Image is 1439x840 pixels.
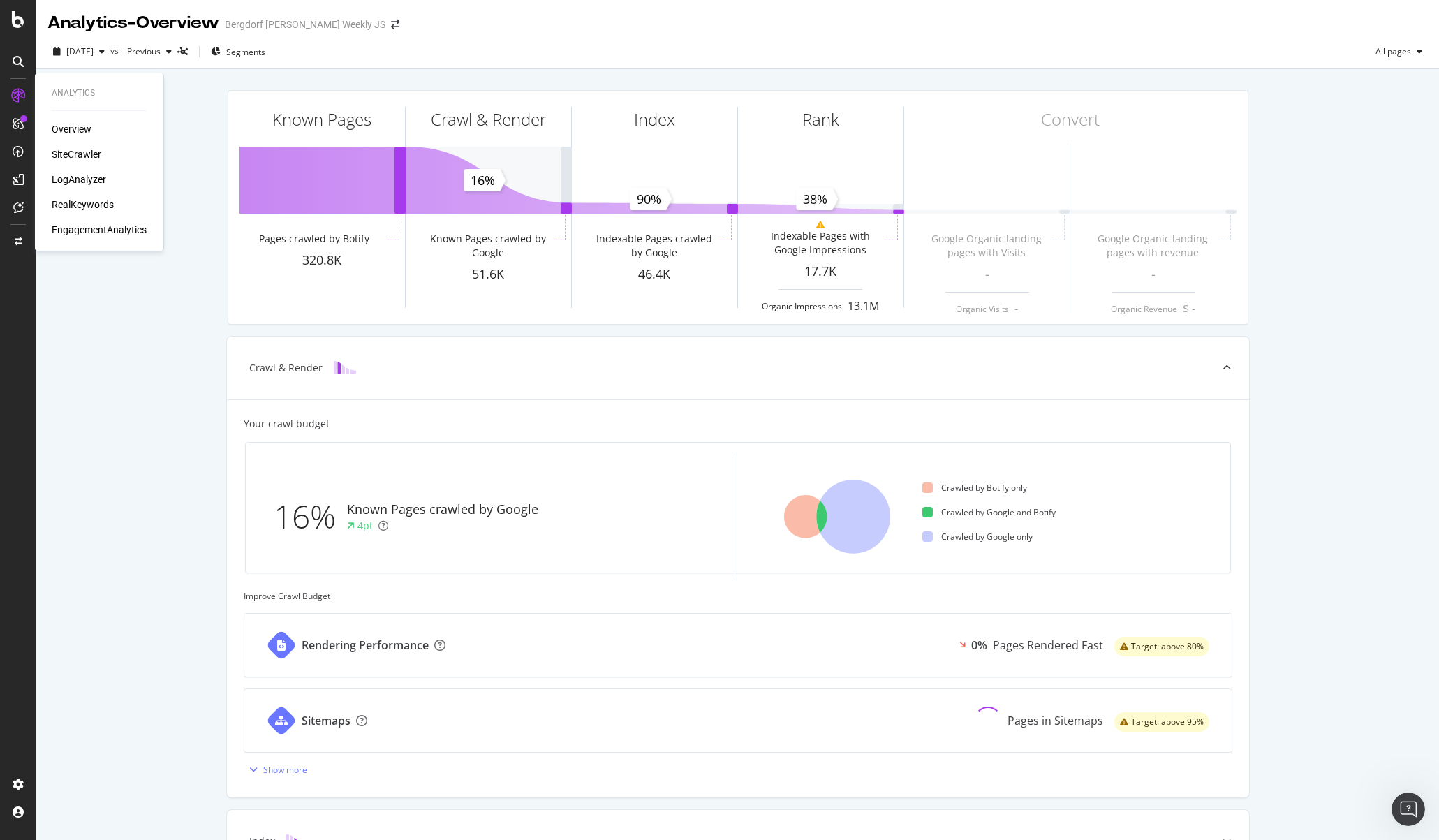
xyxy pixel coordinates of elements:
[406,265,571,283] div: 51.6K
[225,17,385,31] div: Bergdorf [PERSON_NAME] Weekly JS
[121,45,161,57] span: Previous
[244,417,330,431] div: Your crawl budget
[52,172,106,186] a: LogAnalyzer
[591,232,716,260] div: Indexable Pages crawled by Google
[244,590,1232,602] div: Improve Crawl Budget
[226,46,265,58] span: Segments
[922,506,1056,518] div: Crawled by Google and Botify
[1131,718,1204,726] span: Target: above 95%
[1370,45,1411,57] span: All pages
[848,298,879,314] div: 13.1M
[47,11,219,35] div: Analytics - Overview
[66,45,94,57] span: 2025 Sep. 28th
[47,40,110,63] button: [DATE]
[259,232,369,246] div: Pages crawled by Botify
[239,251,405,270] div: 320.8K
[1392,793,1425,826] iframe: Intercom live chat
[334,361,356,374] img: block-icon
[52,122,91,136] a: Overview
[52,198,114,212] a: RealKeywords
[391,20,399,29] div: arrow-right-arrow-left
[52,147,101,161] a: SiteCrawler
[347,501,538,519] div: Known Pages crawled by Google
[52,223,147,237] a: EngagementAnalytics
[1131,642,1204,651] span: Target: above 80%
[52,87,147,99] div: Analytics
[1114,637,1209,656] div: warning label
[302,713,350,729] div: Sitemaps
[762,300,842,312] div: Organic Impressions
[993,638,1103,654] div: Pages Rendered Fast
[922,482,1027,494] div: Crawled by Botify only
[971,638,987,654] div: 0%
[244,758,307,781] button: Show more
[244,688,1232,753] a: SitemapsPages in Sitemapswarning label
[249,361,323,375] div: Crawl & Render
[121,40,177,63] button: Previous
[272,108,371,131] div: Known Pages
[263,764,307,776] div: Show more
[425,232,550,260] div: Known Pages crawled by Google
[922,531,1033,543] div: Crawled by Google only
[302,638,429,654] div: Rendering Performance
[572,265,737,283] div: 46.4K
[1370,40,1428,63] button: All pages
[802,108,839,131] div: Rank
[431,108,546,131] div: Crawl & Render
[758,229,883,257] div: Indexable Pages with Google Impressions
[244,613,1232,677] a: Rendering Performance0%Pages Rendered Fastwarning label
[274,494,347,540] div: 16%
[634,108,675,131] div: Index
[110,45,121,57] span: vs
[1114,712,1209,732] div: warning label
[357,519,373,533] div: 4pt
[738,263,903,281] div: 17.7K
[1008,713,1103,729] div: Pages in Sitemaps
[205,40,271,63] button: Segments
